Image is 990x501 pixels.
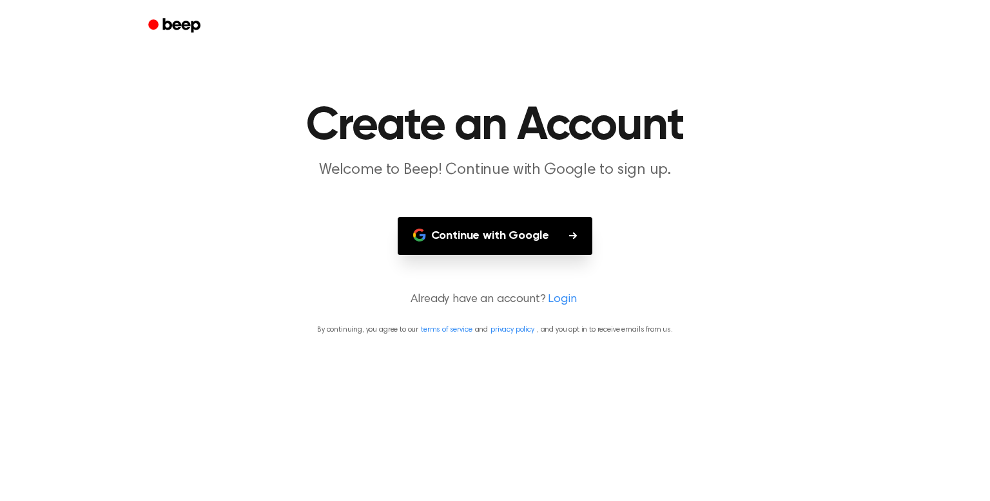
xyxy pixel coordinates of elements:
p: By continuing, you agree to our and , and you opt in to receive emails from us. [15,324,975,336]
a: terms of service [421,326,472,334]
a: Beep [139,14,212,39]
p: Welcome to Beep! Continue with Google to sign up. [247,160,742,181]
a: Login [548,291,576,308]
p: Already have an account? [15,291,975,308]
h1: Create an Account [165,103,825,149]
a: privacy policy [490,326,534,334]
button: Continue with Google [398,217,593,255]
